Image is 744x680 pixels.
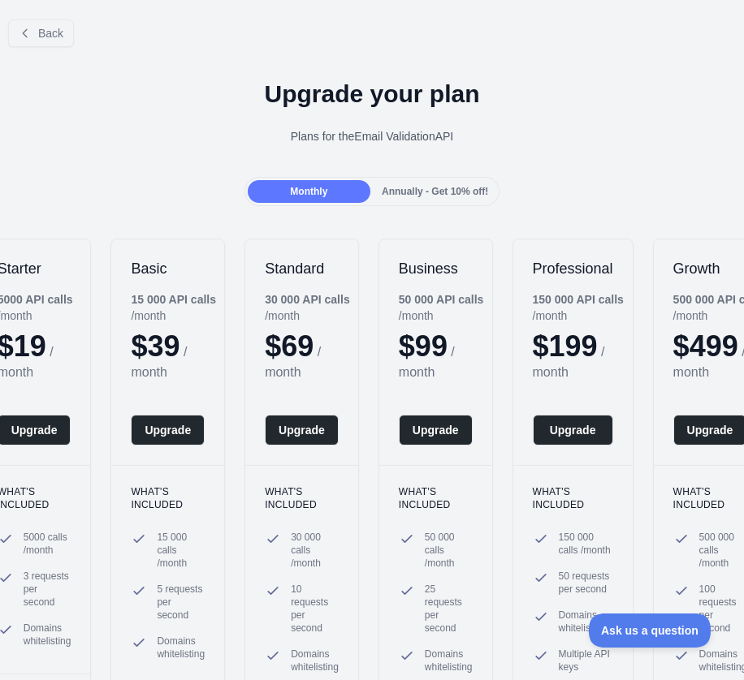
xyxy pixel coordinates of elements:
[559,609,613,635] span: Domains whitelisting
[291,648,339,674] span: Domains whitelisting
[157,635,205,661] span: Domains whitelisting
[589,613,712,648] iframe: Toggle Customer Support
[157,583,205,622] span: 5 requests per second
[291,583,339,635] span: 10 requests per second
[425,648,473,674] span: Domains whitelisting
[425,583,473,635] span: 25 requests per second
[559,648,613,674] span: Multiple API keys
